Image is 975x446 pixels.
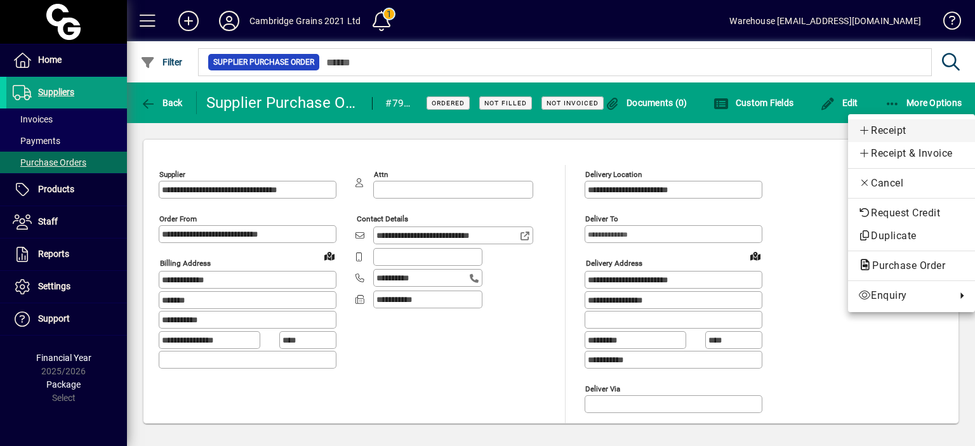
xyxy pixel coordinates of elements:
span: Receipt & Invoice [858,146,965,161]
span: Receipt [858,123,965,138]
span: Request Credit [858,206,965,221]
span: Purchase Order [858,259,952,272]
span: Duplicate [858,228,965,244]
span: Cancel [858,176,965,191]
span: Enquiry [858,288,950,303]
